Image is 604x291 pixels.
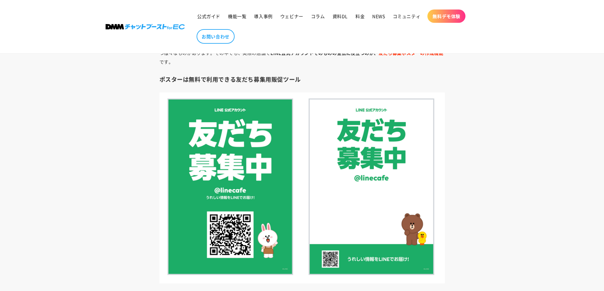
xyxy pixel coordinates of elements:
[329,9,352,23] a: 資料DL
[159,76,445,83] h3: ポスターは無料で利用できる友だち募集用販促ツール
[202,34,230,39] span: お問い合わせ
[197,13,220,19] span: 公式ガイド
[368,9,389,23] a: NEWS
[276,9,307,23] a: ウェビナー
[311,13,325,19] span: コラム
[372,13,385,19] span: NEWS
[307,9,329,23] a: コラム
[228,13,246,19] span: 機能一覧
[393,13,421,19] span: コミュニティ
[280,13,303,19] span: ウェビナー
[254,13,272,19] span: 導入事例
[197,29,235,44] a: お問い合わせ
[352,9,368,23] a: 料金
[224,9,250,23] a: 機能一覧
[427,9,465,23] a: 無料デモ体験
[389,9,425,23] a: コミュニティ
[432,13,460,19] span: 無料デモ体験
[193,9,224,23] a: 公式ガイド
[355,13,365,19] span: 料金
[250,9,276,23] a: 導入事例
[106,24,185,29] img: 株式会社DMM Boost
[333,13,348,19] span: 資料DL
